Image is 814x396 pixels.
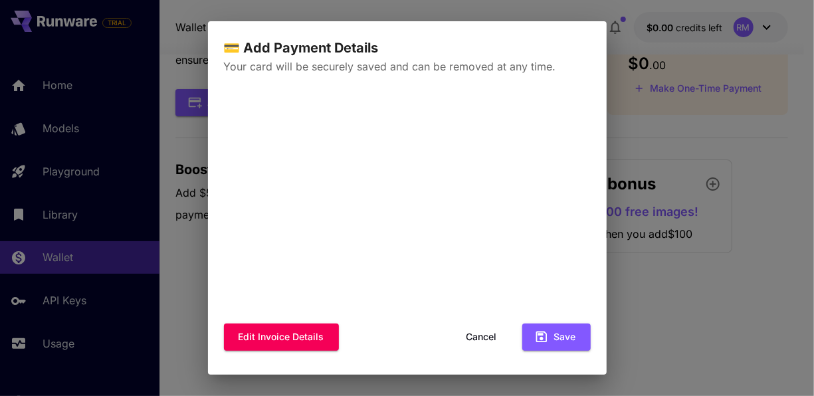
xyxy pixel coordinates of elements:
p: Your card will be securely saved and can be removed at any time. [224,58,591,74]
button: Edit invoice details [224,324,339,351]
h2: 💳 Add Payment Details [208,21,607,58]
button: Save [522,324,591,351]
button: Cancel [452,324,512,351]
iframe: Secure payment input frame [221,88,593,316]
